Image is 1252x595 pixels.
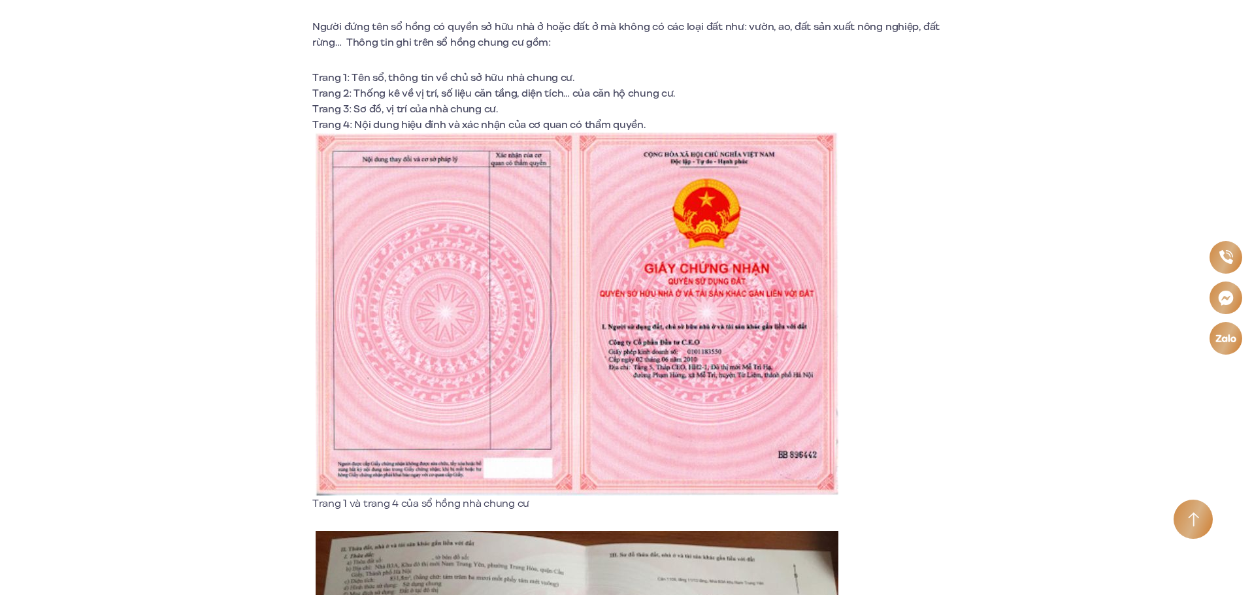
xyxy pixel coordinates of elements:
[1217,249,1234,266] img: Phone icon
[1215,331,1238,344] img: Zalo icon
[312,71,574,85] span: Trang 1: Tên sổ, thông tin về chủ sở hữu nhà chung cư.
[312,20,940,50] span: Người đứng tên sổ hồng có quyền sở hữu nhà ở hoặc đất ở mà không có các loại đất như: vườn, ao, đ...
[312,118,646,132] span: Trang 4: Nội dung hiệu đính và xác nhận của cơ quan có thẩm quyền.
[316,133,838,496] img: Trang 1 và trang 4 của sổ hồng nhà chung cư
[1217,288,1236,307] img: Messenger icon
[312,102,498,116] span: Trang 3: Sơ đồ, vị trí của nhà chung cư.
[312,496,842,511] p: Trang 1 và trang 4 của sổ hồng nhà chung cư
[312,86,675,101] span: Trang 2: Thống kê về vị trí, số liệu căn tầng, diện tích… của căn hộ chung cư.
[1188,512,1199,527] img: Arrow icon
